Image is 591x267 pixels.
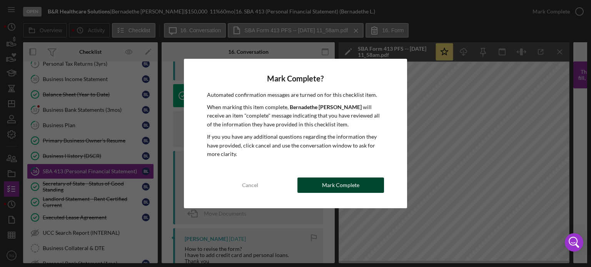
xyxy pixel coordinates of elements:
button: Mark Complete [297,177,384,193]
p: Automated confirmation messages are turned on for this checklist item. [207,91,384,99]
div: Mark Complete [322,177,359,193]
h4: Mark Complete? [207,74,384,83]
p: If you you have any additional questions regarding the information they have provided, click canc... [207,133,384,158]
div: Cancel [242,177,258,193]
button: Cancel [207,177,294,193]
div: Open Intercom Messenger [565,233,583,252]
p: When marking this item complete, will receive an item "complete" message indicating that you have... [207,103,384,129]
b: Bernadethe [PERSON_NAME] [290,104,362,110]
